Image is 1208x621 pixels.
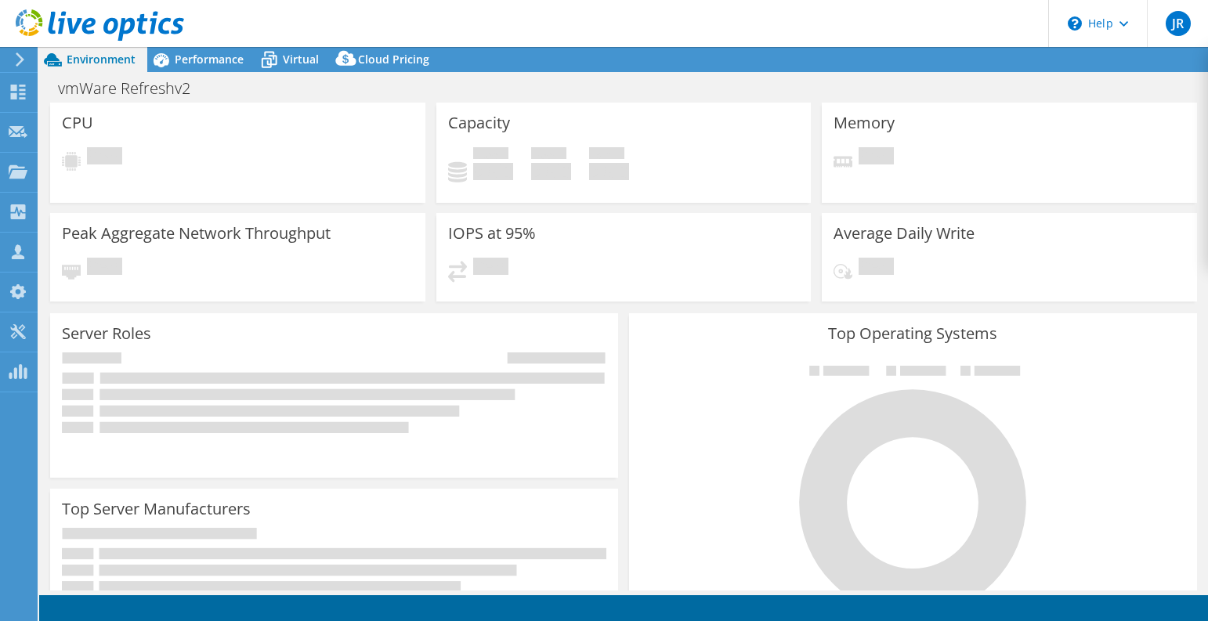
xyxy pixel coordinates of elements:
h3: CPU [62,114,93,132]
svg: \n [1068,16,1082,31]
h1: vmWare Refreshv2 [51,80,215,97]
span: Environment [67,52,136,67]
h3: Server Roles [62,325,151,342]
h3: Capacity [448,114,510,132]
h3: Peak Aggregate Network Throughput [62,225,331,242]
span: Pending [87,258,122,279]
span: Total [589,147,624,163]
span: Pending [859,147,894,168]
span: JR [1166,11,1191,36]
span: Pending [473,258,508,279]
span: Virtual [283,52,319,67]
h3: Memory [834,114,895,132]
h4: 0 GiB [531,163,571,180]
h3: Top Server Manufacturers [62,500,251,518]
span: Free [531,147,566,163]
span: Cloud Pricing [358,52,429,67]
h4: 0 GiB [473,163,513,180]
span: Performance [175,52,244,67]
span: Pending [859,258,894,279]
h4: 0 GiB [589,163,629,180]
span: Pending [87,147,122,168]
h3: IOPS at 95% [448,225,536,242]
h3: Average Daily Write [834,225,975,242]
h3: Top Operating Systems [641,325,1185,342]
span: Used [473,147,508,163]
